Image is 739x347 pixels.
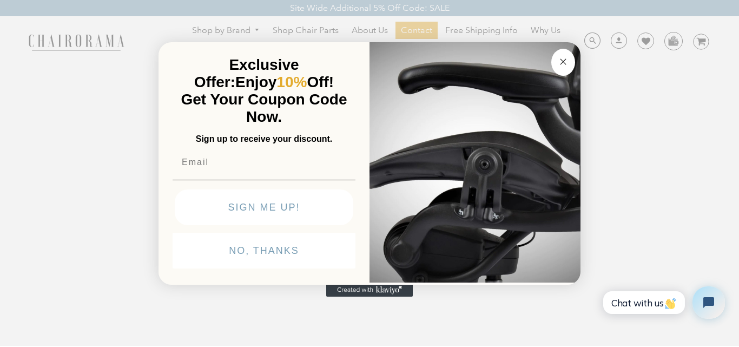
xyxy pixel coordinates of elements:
[175,189,353,225] button: SIGN ME UP!
[173,233,355,269] button: NO, THANKS
[181,91,347,125] span: Get Your Coupon Code Now.
[369,40,580,283] img: 92d77583-a095-41f6-84e7-858462e0427a.jpeg
[235,74,334,90] span: Enjoy Off!
[173,152,355,173] input: Email
[196,134,332,143] span: Sign up to receive your discount.
[194,56,299,90] span: Exclusive Offer:
[551,49,575,76] button: Close dialog
[326,284,413,297] a: Created with Klaviyo - opens in a new tab
[591,277,734,328] iframe: Tidio Chat
[276,74,307,90] span: 10%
